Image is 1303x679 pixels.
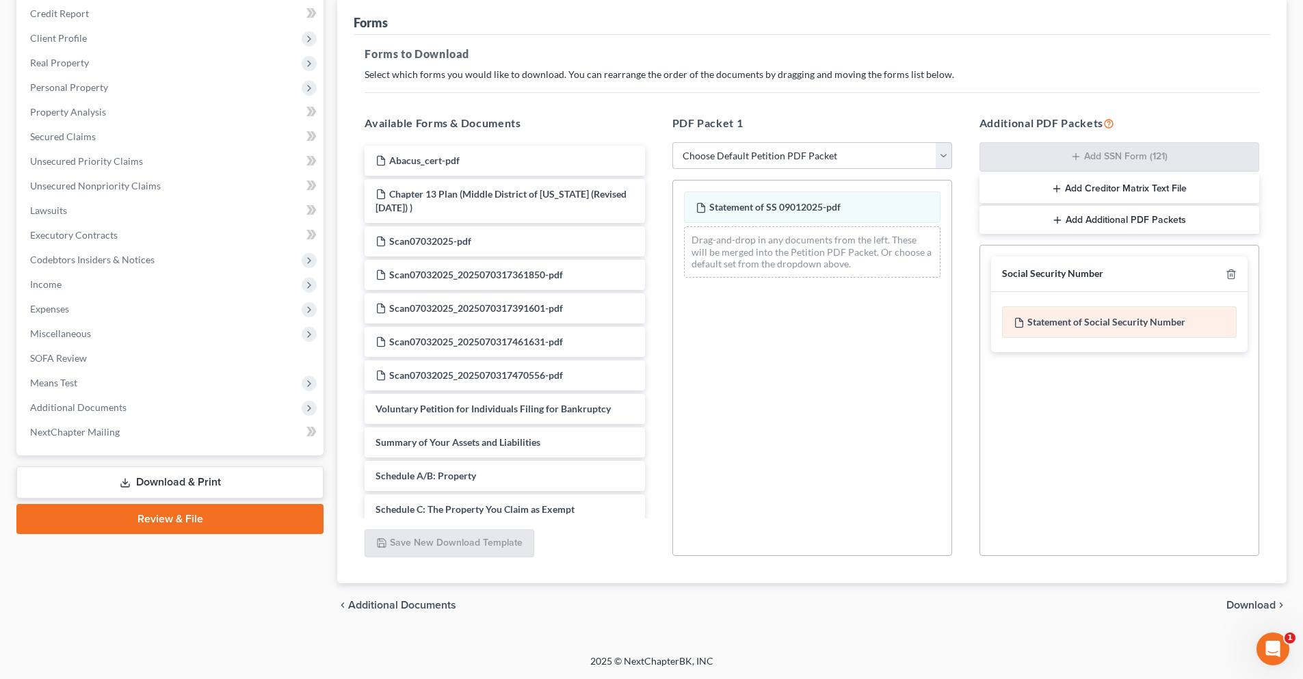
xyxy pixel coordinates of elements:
[30,155,143,167] span: Unsecured Priority Claims
[30,278,62,290] span: Income
[1276,600,1287,611] i: chevron_right
[30,426,120,438] span: NextChapter Mailing
[365,68,1259,81] p: Select which forms you would like to download. You can rearrange the order of the documents by dr...
[30,204,67,216] span: Lawsuits
[30,57,89,68] span: Real Property
[19,1,324,26] a: Credit Report
[30,352,87,364] span: SOFA Review
[30,377,77,388] span: Means Test
[30,32,87,44] span: Client Profile
[337,600,456,611] a: chevron_left Additional Documents
[30,131,96,142] span: Secured Claims
[1256,633,1289,665] iframe: Intercom live chat
[376,403,611,414] span: Voluntary Petition for Individuals Filing for Bankruptcy
[262,654,1042,679] div: 2025 © NextChapterBK, INC
[389,336,563,347] span: Scan07032025_2025070317461631-pdf
[30,106,106,118] span: Property Analysis
[16,504,324,534] a: Review & File
[348,600,456,611] span: Additional Documents
[365,46,1259,62] h5: Forms to Download
[16,466,324,498] a: Download & Print
[30,229,118,241] span: Executory Contracts
[365,529,534,558] button: Save New Download Template
[1226,600,1287,611] button: Download chevron_right
[389,235,471,247] span: Scan07032025-pdf
[979,174,1259,203] button: Add Creditor Matrix Text File
[979,206,1259,235] button: Add Additional PDF Packets
[30,81,108,93] span: Personal Property
[30,254,155,265] span: Codebtors Insiders & Notices
[389,302,563,314] span: Scan07032025_2025070317391601-pdf
[30,328,91,339] span: Miscellaneous
[389,369,563,381] span: Scan07032025_2025070317470556-pdf
[337,600,348,611] i: chevron_left
[1226,600,1276,611] span: Download
[19,124,324,149] a: Secured Claims
[1285,633,1295,643] span: 1
[30,180,161,191] span: Unsecured Nonpriority Claims
[30,8,89,19] span: Credit Report
[979,142,1259,172] button: Add SSN Form (121)
[1002,306,1237,338] div: Statement of Social Security Number
[354,14,388,31] div: Forms
[672,115,952,131] h5: PDF Packet 1
[979,115,1259,131] h5: Additional PDF Packets
[19,174,324,198] a: Unsecured Nonpriority Claims
[376,436,540,448] span: Summary of Your Assets and Liabilities
[19,420,324,444] a: NextChapter Mailing
[19,100,324,124] a: Property Analysis
[365,115,644,131] h5: Available Forms & Documents
[684,226,940,278] div: Drag-and-drop in any documents from the left. These will be merged into the Petition PDF Packet. ...
[30,303,69,315] span: Expenses
[709,201,841,213] span: Statement of SS 09012025-pdf
[1002,267,1103,280] div: Social Security Number
[389,269,563,280] span: Scan07032025_2025070317361850-pdf
[19,223,324,248] a: Executory Contracts
[19,346,324,371] a: SOFA Review
[19,198,324,223] a: Lawsuits
[30,401,127,413] span: Additional Documents
[389,155,460,166] span: Abacus_cert-pdf
[19,149,324,174] a: Unsecured Priority Claims
[376,188,627,213] span: Chapter 13 Plan (Middle District of [US_STATE] (Revised [DATE]) )
[376,503,575,515] span: Schedule C: The Property You Claim as Exempt
[376,470,476,481] span: Schedule A/B: Property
